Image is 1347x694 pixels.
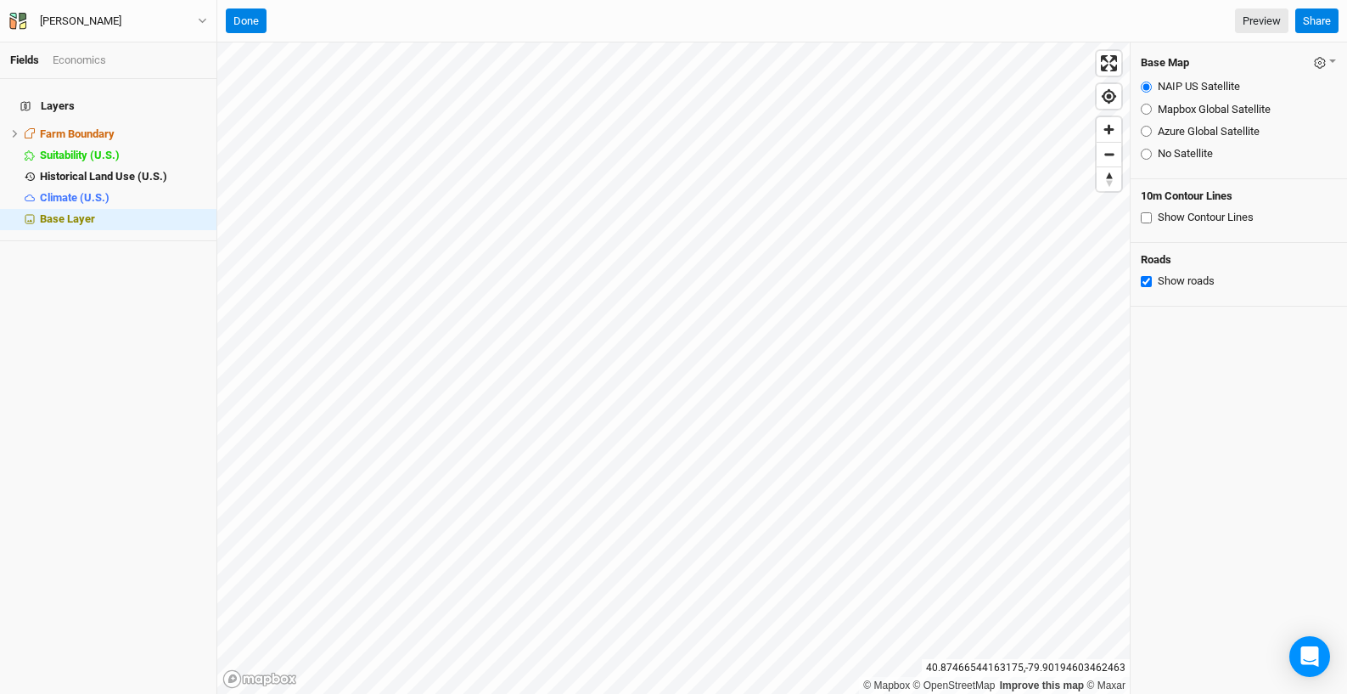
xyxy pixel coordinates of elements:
[1097,117,1121,142] button: Zoom in
[1097,142,1121,166] button: Zoom out
[1158,210,1254,225] label: Show Contour Lines
[40,127,206,141] div: Farm Boundary
[1289,636,1330,677] div: Open Intercom Messenger
[40,13,121,30] div: Donald Blakenship
[40,212,206,226] div: Base Layer
[1141,56,1189,70] h4: Base Map
[40,170,167,183] span: Historical Land Use (U.S.)
[40,127,115,140] span: Farm Boundary
[1141,189,1337,203] h4: 10m Contour Lines
[1158,79,1240,94] label: NAIP US Satellite
[53,53,106,68] div: Economics
[40,170,206,183] div: Historical Land Use (U.S.)
[1158,274,1215,289] label: Show roads
[40,149,120,161] span: Suitability (U.S.)
[40,191,109,204] span: Climate (U.S.)
[1097,51,1121,76] button: Enter fullscreen
[8,12,208,31] button: [PERSON_NAME]
[1086,680,1125,691] a: Maxar
[913,680,996,691] a: OpenStreetMap
[922,659,1130,677] div: 40.87466544163175 , -79.90194603462463
[40,149,206,162] div: Suitability (U.S.)
[1158,124,1260,139] label: Azure Global Satellite
[226,8,267,34] button: Done
[1097,167,1121,191] span: Reset bearing to north
[222,669,297,689] a: Mapbox logo
[1097,143,1121,166] span: Zoom out
[1295,8,1339,34] button: Share
[1141,253,1337,267] h4: Roads
[1000,680,1084,691] a: Improve this map
[1158,102,1271,117] label: Mapbox Global Satellite
[1097,166,1121,191] button: Reset bearing to north
[863,680,910,691] a: Mapbox
[1158,146,1213,161] label: No Satellite
[10,54,39,66] a: Fields
[40,212,95,225] span: Base Layer
[10,89,206,123] h4: Layers
[40,191,206,205] div: Climate (U.S.)
[217,42,1130,694] canvas: Map
[40,13,121,30] div: [PERSON_NAME]
[1235,8,1288,34] a: Preview
[1097,84,1121,109] button: Find my location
